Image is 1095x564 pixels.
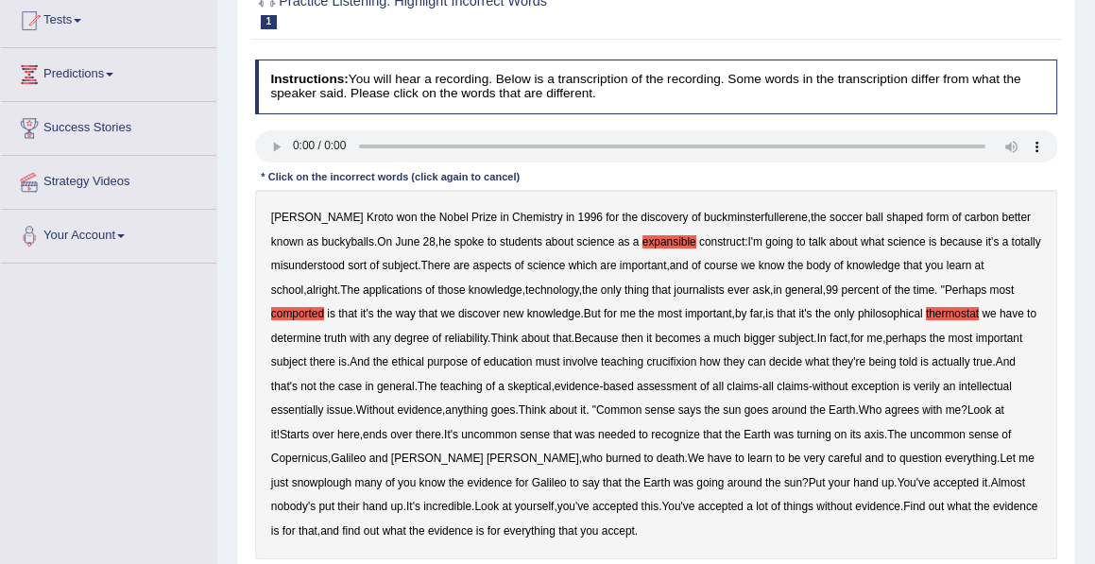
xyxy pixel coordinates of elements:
b: he [438,235,451,248]
b: about [549,403,577,417]
b: of [515,259,524,272]
b: buckyballs [321,235,374,248]
b: of [432,332,441,345]
b: evidence [467,476,512,489]
b: decide [769,355,802,368]
b: just [271,476,289,489]
b: many [354,476,382,489]
b: better [1001,211,1030,224]
b: evidence [555,380,600,393]
b: because [940,235,983,248]
b: Copernicus [271,452,328,465]
b: says [678,403,701,417]
b: Look [967,403,992,417]
b: philosophical [858,307,923,320]
b: [PERSON_NAME] [487,452,579,465]
b: discover [458,307,500,320]
b: to [796,235,806,248]
b: journalists [674,283,725,297]
b: The [887,428,907,441]
b: to [639,428,648,441]
b: over [390,428,412,441]
b: [PERSON_NAME] [271,211,364,224]
b: learn [747,452,772,465]
b: in [365,380,373,393]
b: June [395,235,419,248]
b: case [338,380,362,393]
a: Your Account [1,210,216,257]
b: being [868,355,896,368]
b: about [522,332,550,345]
b: Who [859,403,881,417]
b: sense [520,428,550,441]
b: all [762,380,774,393]
b: Instructions: [270,72,348,86]
b: is [929,235,937,248]
b: any [373,332,391,345]
b: most [658,307,682,320]
b: carbon [965,211,999,224]
b: is [338,355,347,368]
b: the [639,307,655,320]
b: and [670,259,689,272]
b: In [817,332,827,345]
b: I'm [747,235,761,248]
b: the [622,211,638,224]
b: everything [945,452,997,465]
b: [PERSON_NAME] [391,452,484,465]
b: Think [490,332,518,345]
b: of [369,259,379,272]
b: about [545,235,573,248]
b: general [785,283,823,297]
b: for [606,211,619,224]
b: they [724,355,744,368]
b: thing [624,283,649,297]
b: of [486,380,495,393]
b: that [777,307,796,320]
b: uncommon [461,428,517,441]
b: reliability [445,332,488,345]
b: ask [752,283,770,297]
b: degree [394,332,429,345]
b: with [350,332,369,345]
b: There [421,259,451,272]
b: as [618,235,630,248]
b: the [815,307,831,320]
span: 1 [261,15,278,29]
b: And [996,355,1016,368]
b: that [419,307,437,320]
b: a [633,235,640,248]
b: only [601,283,622,297]
b: needed [598,428,636,441]
b: sun [723,403,741,417]
b: how [699,355,720,368]
b: a [704,332,710,345]
b: only [834,307,855,320]
b: that [338,307,357,320]
b: be [788,452,800,465]
b: is [327,307,335,320]
b: spoke [454,235,485,248]
b: actually [932,355,969,368]
b: important [685,307,732,320]
b: claims [777,380,809,393]
b: sort [348,259,367,272]
b: most [989,283,1014,297]
b: Kroto [367,211,393,224]
b: and [369,452,388,465]
b: the [930,332,946,345]
b: recognize [651,428,700,441]
b: intellectual [959,380,1012,393]
b: Prize [471,211,497,224]
b: on [834,428,847,441]
b: The [418,380,437,393]
b: those [437,283,465,297]
b: Chemistry [512,211,563,224]
b: buckminsterfullerene [704,211,808,224]
div: , . , : . , , . , , , , . " . , , . . . , , . . . , - - - . , . . " . ? ! , . . , , . . ? . . . .... [255,190,1058,559]
b: school [271,283,303,297]
b: anything [445,403,488,417]
b: form [926,211,949,224]
b: science [527,259,565,272]
b: it [271,428,277,441]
